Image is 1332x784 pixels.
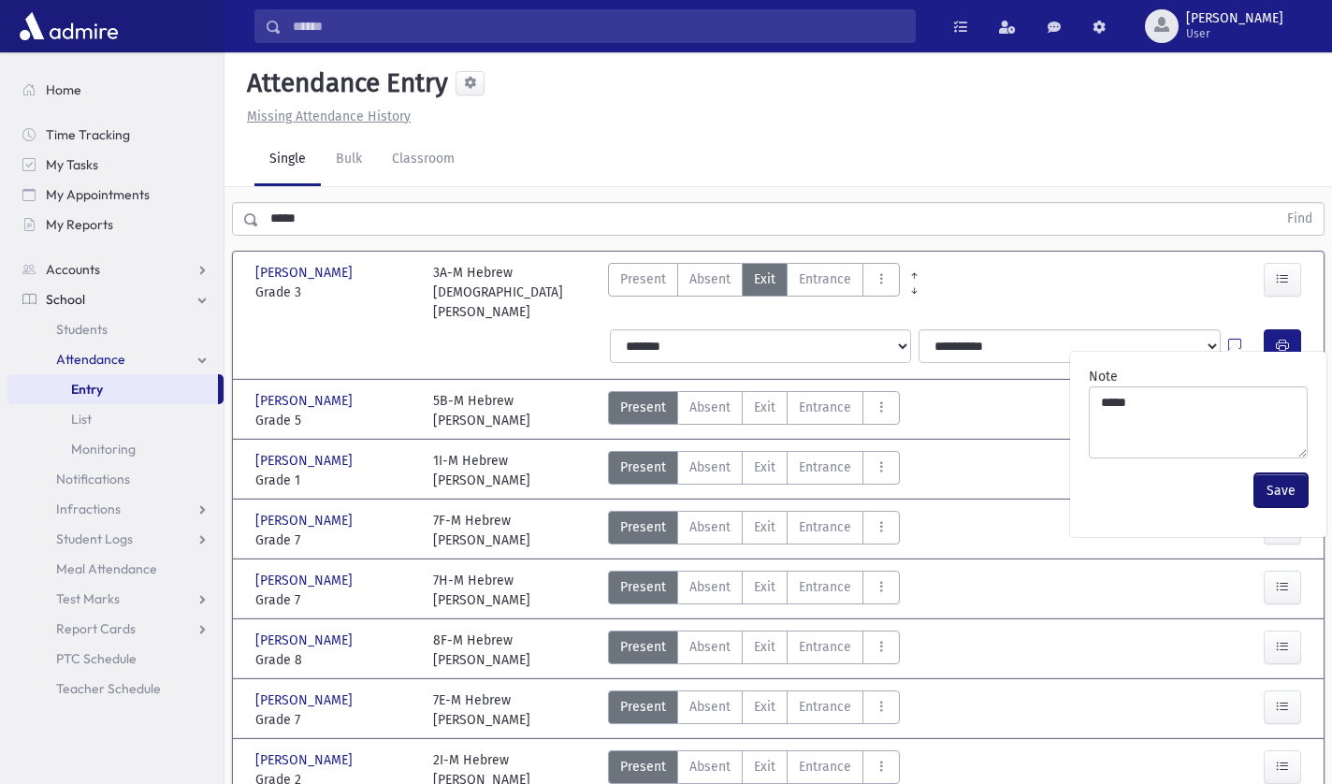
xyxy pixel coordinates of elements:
[321,134,377,186] a: Bulk
[620,697,666,717] span: Present
[433,571,530,610] div: 7H-M Hebrew [PERSON_NAME]
[433,690,530,730] div: 7E-M Hebrew [PERSON_NAME]
[608,571,900,610] div: AttTypes
[56,590,120,607] span: Test Marks
[7,120,224,150] a: Time Tracking
[689,457,731,477] span: Absent
[620,577,666,597] span: Present
[754,577,775,597] span: Exit
[255,263,356,283] span: [PERSON_NAME]
[255,710,414,730] span: Grade 7
[7,314,224,344] a: Students
[46,156,98,173] span: My Tasks
[1186,11,1283,26] span: [PERSON_NAME]
[255,283,414,302] span: Grade 3
[1186,26,1283,41] span: User
[7,150,224,180] a: My Tasks
[1254,473,1308,507] button: Save
[255,690,356,710] span: [PERSON_NAME]
[56,351,125,368] span: Attendance
[56,321,108,338] span: Students
[608,631,900,670] div: AttTypes
[608,690,900,730] div: AttTypes
[255,471,414,490] span: Grade 1
[46,261,100,278] span: Accounts
[7,374,218,404] a: Entry
[7,554,224,584] a: Meal Attendance
[433,631,530,670] div: 8F-M Hebrew [PERSON_NAME]
[71,411,92,428] span: List
[620,269,666,289] span: Present
[46,291,85,308] span: School
[377,134,470,186] a: Classroom
[7,254,224,284] a: Accounts
[56,680,161,697] span: Teacher Schedule
[754,637,775,657] span: Exit
[7,674,224,704] a: Teacher Schedule
[754,269,775,289] span: Exit
[689,517,731,537] span: Absent
[7,434,224,464] a: Monitoring
[255,411,414,430] span: Grade 5
[7,284,224,314] a: School
[7,344,224,374] a: Attendance
[15,7,123,45] img: AdmirePro
[754,398,775,417] span: Exit
[7,464,224,494] a: Notifications
[433,391,530,430] div: 5B-M Hebrew [PERSON_NAME]
[255,631,356,650] span: [PERSON_NAME]
[46,126,130,143] span: Time Tracking
[620,517,666,537] span: Present
[56,560,157,577] span: Meal Attendance
[7,584,224,614] a: Test Marks
[689,637,731,657] span: Absent
[255,451,356,471] span: [PERSON_NAME]
[799,697,851,717] span: Entrance
[433,511,530,550] div: 7F-M Hebrew [PERSON_NAME]
[7,404,224,434] a: List
[255,571,356,590] span: [PERSON_NAME]
[7,524,224,554] a: Student Logs
[7,614,224,644] a: Report Cards
[255,391,356,411] span: [PERSON_NAME]
[754,517,775,537] span: Exit
[255,650,414,670] span: Grade 8
[7,180,224,210] a: My Appointments
[56,530,133,547] span: Student Logs
[799,637,851,657] span: Entrance
[71,441,136,457] span: Monitoring
[608,511,900,550] div: AttTypes
[689,577,731,597] span: Absent
[799,398,851,417] span: Entrance
[620,757,666,777] span: Present
[689,269,731,289] span: Absent
[620,398,666,417] span: Present
[7,210,224,240] a: My Reports
[608,391,900,430] div: AttTypes
[608,451,900,490] div: AttTypes
[71,381,103,398] span: Entry
[7,75,224,105] a: Home
[620,637,666,657] span: Present
[754,457,775,477] span: Exit
[433,451,530,490] div: 1I-M Hebrew [PERSON_NAME]
[255,750,356,770] span: [PERSON_NAME]
[799,457,851,477] span: Entrance
[255,590,414,610] span: Grade 7
[247,109,411,124] u: Missing Attendance History
[754,697,775,717] span: Exit
[799,269,851,289] span: Entrance
[689,398,731,417] span: Absent
[56,471,130,487] span: Notifications
[7,644,224,674] a: PTC Schedule
[608,263,900,322] div: AttTypes
[1276,203,1324,235] button: Find
[1089,367,1118,386] label: Note
[255,511,356,530] span: [PERSON_NAME]
[799,577,851,597] span: Entrance
[433,263,592,322] div: 3A-M Hebrew [DEMOGRAPHIC_DATA][PERSON_NAME]
[689,697,731,717] span: Absent
[254,134,321,186] a: Single
[282,9,915,43] input: Search
[56,501,121,517] span: Infractions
